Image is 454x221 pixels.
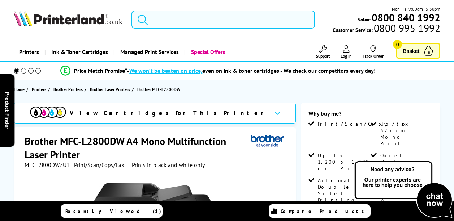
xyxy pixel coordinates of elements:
span: Up to 32ppm Mono Print [380,121,432,147]
span: Customer Service: [333,25,440,33]
span: MFCL2800DWZU1 [25,161,70,168]
a: Home [14,86,26,93]
span: Price Match Promise* [74,67,127,74]
h1: Brother MFC-L2800DW A4 Mono Multifunction Laser Printer [25,134,251,161]
span: Up to 1,200 x 1,200 dpi Print [318,152,369,172]
span: 0 [393,40,402,49]
span: Brother Laser Printers [90,86,130,93]
a: Ink & Toner Cartridges [44,43,113,61]
span: Sales: [358,16,371,23]
span: Basket [403,46,419,56]
a: Track Order [363,45,384,59]
div: Why buy me? [308,110,433,121]
span: Log In [341,53,352,59]
a: Special Offers [184,43,231,61]
a: Recently Viewed (1) [61,204,163,218]
span: Support [316,53,330,59]
a: Brother MFC-L2800DW [137,86,182,93]
span: Brother MFC-L2800DW [137,86,180,93]
i: Prints in black and white only [132,161,205,168]
span: Brother Printers [53,86,83,93]
span: Mon - Fri 9:00am - 5:30pm [392,5,440,12]
span: 0800 995 1992 [373,25,440,32]
span: Home [14,86,25,93]
span: Compare Products [281,208,368,214]
a: Log In [341,45,352,59]
span: Product Finder [4,92,11,129]
img: Printerland Logo [14,11,122,26]
span: Printers [32,86,46,93]
a: Printers [14,43,44,61]
span: Automatic Double Sided Printing [318,177,369,203]
span: Ink & Toner Cartridges [51,43,108,61]
a: Printers [32,86,48,93]
li: modal_Promise [4,64,433,77]
span: Recently Viewed (1) [65,208,161,214]
div: - even on ink & toner cartridges - We check our competitors every day! [127,67,376,74]
a: Printerland Logo [14,11,122,28]
span: We won’t be beaten on price, [129,67,202,74]
a: Brother Laser Printers [90,86,132,93]
a: 0800 840 1992 [371,14,440,21]
b: 0800 840 1992 [372,11,440,24]
span: View Cartridges For This Printer [70,109,268,117]
img: cmyk-icon.svg [30,107,66,118]
span: | Print/Scan/Copy/Fax [71,161,124,168]
a: Support [316,45,330,59]
a: Managed Print Services [113,43,184,61]
span: Print/Scan/Copy/Fax [318,121,411,127]
a: Basket 0 [396,43,440,59]
img: Open Live Chat window [353,160,454,220]
img: Brother [251,134,284,148]
a: Compare Products [269,204,371,218]
span: Quiet Mode Feature [380,152,432,172]
a: Brother Printers [53,86,85,93]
